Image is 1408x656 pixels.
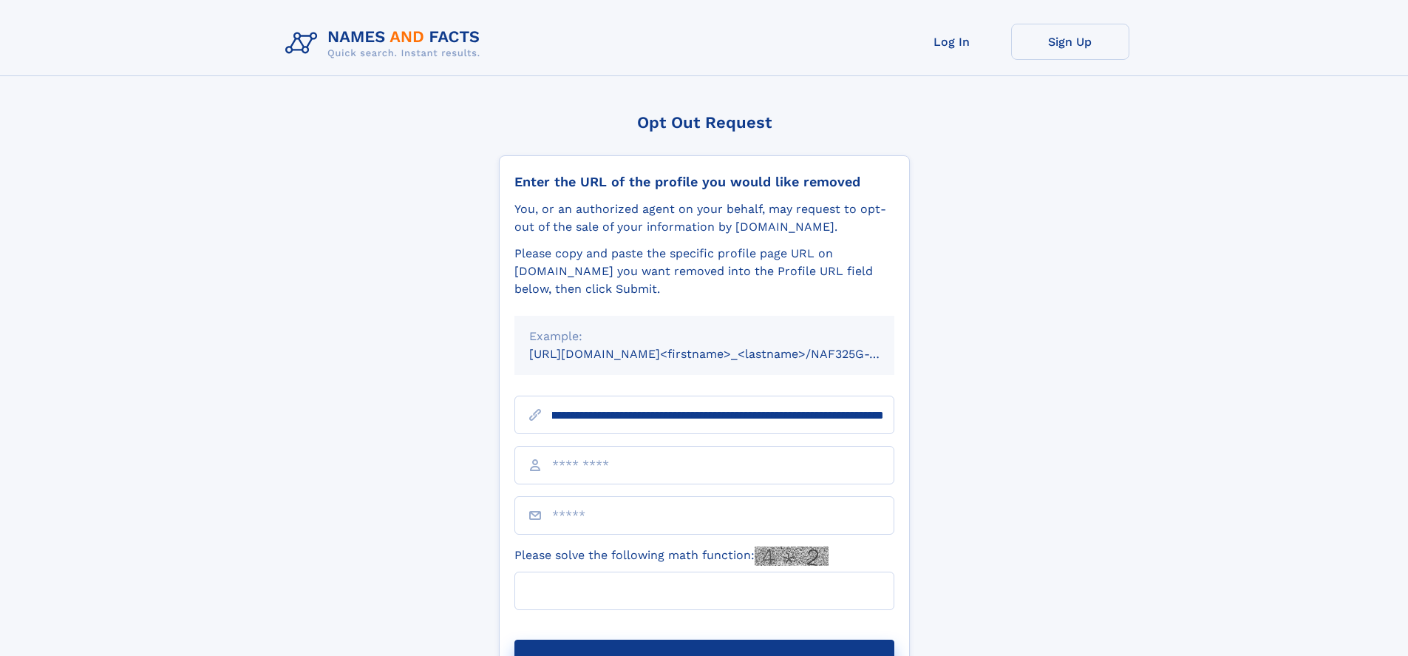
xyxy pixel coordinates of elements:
[499,113,910,132] div: Opt Out Request
[529,328,880,345] div: Example:
[529,347,922,361] small: [URL][DOMAIN_NAME]<firstname>_<lastname>/NAF325G-xxxxxxxx
[1011,24,1129,60] a: Sign Up
[279,24,492,64] img: Logo Names and Facts
[514,174,894,190] div: Enter the URL of the profile you would like removed
[514,245,894,298] div: Please copy and paste the specific profile page URL on [DOMAIN_NAME] you want removed into the Pr...
[514,547,829,566] label: Please solve the following math function:
[514,200,894,236] div: You, or an authorized agent on your behalf, may request to opt-out of the sale of your informatio...
[893,24,1011,60] a: Log In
